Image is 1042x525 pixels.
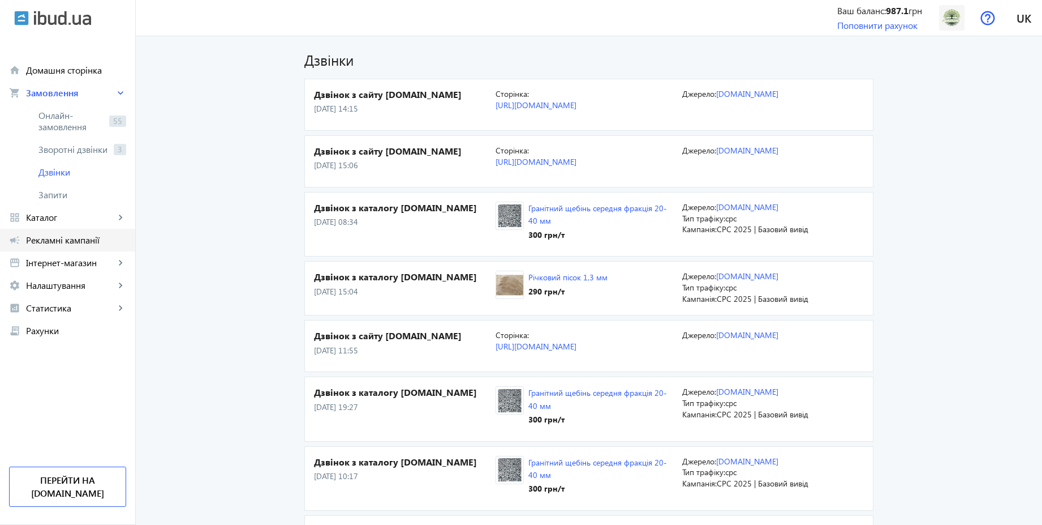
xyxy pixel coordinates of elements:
span: CPC 2025 | Базовий вивід [717,478,808,489]
mat-icon: receipt_long [9,325,20,336]
mat-icon: keyboard_arrow_right [115,302,126,314]
p: Сторінка: [496,145,673,156]
div: Ваш баланс: грн [837,5,922,17]
a: [DOMAIN_NAME] [716,202,778,212]
span: cpc [725,282,737,293]
span: Тип трафіку: [682,467,725,477]
span: Онлайн-замовлення [38,110,105,133]
mat-icon: keyboard_arrow_right [115,212,126,223]
a: [DOMAIN_NAME] [716,330,778,340]
a: [DOMAIN_NAME] [716,386,778,397]
h4: Дзвінок з каталогу [DOMAIN_NAME] [314,202,496,214]
h1: Дзвінки [304,50,873,70]
span: Рекламні кампанії [26,234,126,246]
a: Гранітний щебінь середня фракція 20-40 мм [528,203,667,226]
span: Каталог [26,212,115,223]
span: CPC 2025 | Базовий вивід [717,409,808,420]
h4: Дзвінок з сайту [DOMAIN_NAME] [314,88,496,101]
span: cpc [725,398,737,408]
span: uk [1017,11,1031,25]
span: cpc [725,213,737,224]
mat-icon: keyboard_arrow_right [115,257,126,268]
img: 862765d5f39917c336239256535794-9039d73aa4.JPG [939,5,965,31]
a: [DOMAIN_NAME] [716,456,778,467]
a: [DOMAIN_NAME] [716,88,778,99]
span: Кампанія: [682,409,717,420]
h4: Дзвінок з сайту [DOMAIN_NAME] [314,145,496,157]
h4: Дзвінок з каталогу [DOMAIN_NAME] [314,456,496,468]
span: Кампанія: [682,478,717,489]
span: CPC 2025 | Базовий вивід [717,224,808,234]
mat-icon: grid_view [9,212,20,223]
div: 290 грн /т [528,286,608,297]
a: Перейти на [DOMAIN_NAME] [9,467,126,507]
a: Річковий пісок 1,3 мм [528,272,608,283]
img: 5a21485aae15e7456-59edb89a7f5978886-594a24ff4e1526784-594a22a2753238359-5902ec4b8260f7253-5902eb3... [496,389,523,412]
span: Кампанія: [682,224,717,234]
p: Сторінка: [496,88,673,100]
img: 5a21485aae15e7456-59edb89a7f5978886-594a24ff4e1526784-594a22a2753238359-5902ec4b8260f7253-5902eb3... [496,204,523,228]
p: [DATE] 19:27 [314,402,496,413]
span: Джерело: [682,145,716,156]
span: CPC 2025 | Базовий вивід [717,293,808,304]
span: Запити [38,189,126,200]
p: [DATE] 11:55 [314,345,496,356]
span: Дзвінки [38,167,126,178]
a: [URL][DOMAIN_NAME] [496,156,576,167]
span: Джерело: [682,202,716,212]
img: 5a21485aae15e7456-59edb89a7f5978886-594a24ff4e1526784-594a22a2753238359-5902ec4b8260f7253-5902eb3... [496,458,523,481]
a: [URL][DOMAIN_NAME] [496,100,576,110]
div: 300 грн /т [528,483,673,494]
img: 5a214868277c68239-59edb8a347de45958-594a250ae64691359-594a22a0bf2984813-5902ec2841a3c5141-5902eb4... [496,274,523,297]
p: [DATE] 15:06 [314,160,496,171]
p: [DATE] 08:34 [314,216,496,228]
span: Джерело: [682,88,716,99]
span: Інтернет-магазин [26,257,115,268]
h4: Дзвінок з каталогу [DOMAIN_NAME] [314,271,496,283]
img: ibud_text.svg [34,11,91,25]
span: Замовлення [26,87,115,99]
a: [DOMAIN_NAME] [716,145,778,156]
b: 987.1 [886,5,908,16]
mat-icon: settings [9,280,20,291]
a: Поповнити рахунок [837,19,918,31]
span: Тип трафіку: [682,398,725,408]
h4: Дзвінок з каталогу [DOMAIN_NAME] [314,386,496,399]
a: [URL][DOMAIN_NAME] [496,341,576,352]
span: Домашня сторінка [26,65,126,76]
span: Джерело: [682,456,716,467]
mat-icon: keyboard_arrow_right [115,280,126,291]
span: Зворотні дзвінки [38,144,109,155]
span: Джерело: [682,330,716,340]
mat-icon: storefront [9,257,20,268]
img: help.svg [980,11,995,25]
mat-icon: shopping_cart [9,87,20,99]
mat-icon: analytics [9,302,20,314]
div: 300 грн /т [528,229,673,241]
span: Джерело: [682,271,716,281]
h4: Дзвінок з сайту [DOMAIN_NAME] [314,330,496,342]
span: Налаштування [26,280,115,291]
a: Гранітний щебінь середня фракція 20-40 мм [528,387,667,411]
span: 3 [114,144,126,155]
p: [DATE] 10:17 [314,471,496,482]
div: 300 грн /т [528,414,673,425]
span: Кампанія: [682,293,717,304]
a: [DOMAIN_NAME] [716,271,778,281]
span: 55 [109,116,126,127]
span: Тип трафіку: [682,282,725,293]
mat-icon: keyboard_arrow_right [115,87,126,99]
span: Тип трафіку: [682,213,725,224]
p: [DATE] 15:04 [314,286,496,297]
mat-icon: home [9,65,20,76]
p: Сторінка: [496,330,673,341]
a: Гранітний щебінь середня фракція 20-40 мм [528,457,667,480]
span: cpc [725,467,737,477]
span: Рахунки [26,325,126,336]
span: Статистика [26,302,115,314]
mat-icon: campaign [9,234,20,246]
p: [DATE] 14:15 [314,103,496,114]
img: ibud.svg [14,11,29,25]
span: Джерело: [682,386,716,397]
